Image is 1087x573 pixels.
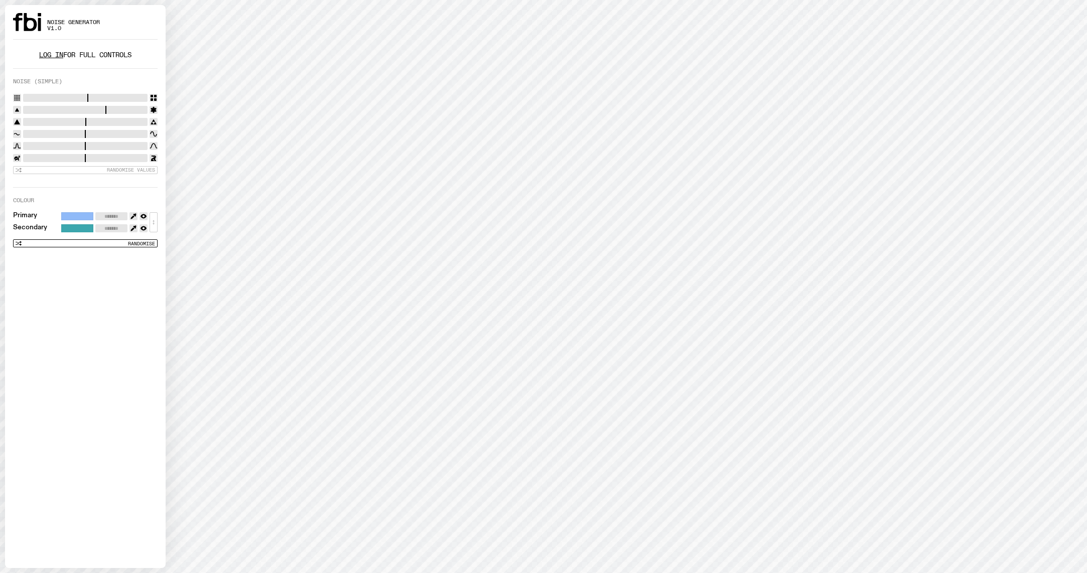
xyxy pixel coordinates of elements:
a: Log in [39,50,63,60]
label: Noise (Simple) [13,79,62,84]
span: v1.0 [47,26,100,31]
label: Primary [13,212,37,220]
label: Secondary [13,224,47,232]
label: Colour [13,198,34,203]
button: Randomise Values [13,166,158,174]
button: ↕ [150,212,158,232]
button: Randomise [13,239,158,247]
p: for full controls [13,52,158,58]
span: Randomise [128,241,155,246]
span: Randomise Values [107,167,155,173]
span: Noise Generator [47,20,100,25]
